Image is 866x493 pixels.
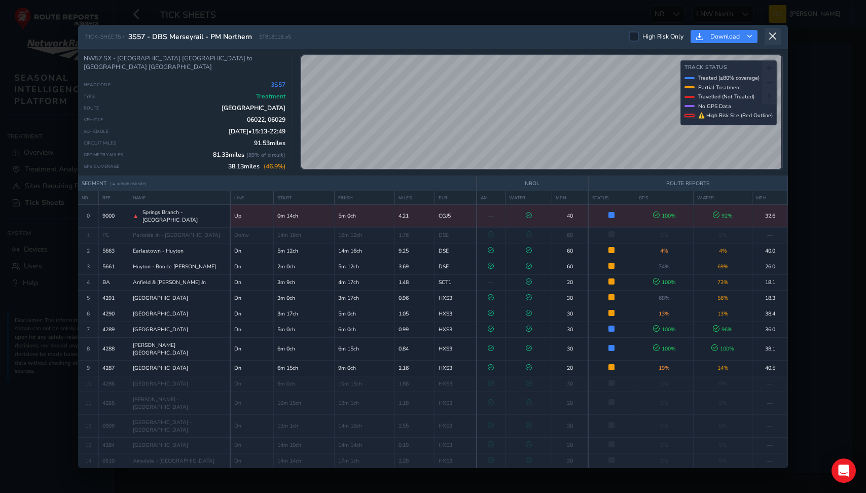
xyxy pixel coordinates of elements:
td: Dn [230,306,274,322]
span: Springs Branch - [GEOGRAPHIC_DATA] [142,208,226,224]
td: 38.4 [752,306,788,322]
td: DSE [435,259,477,274]
td: 2.16 [394,360,435,376]
span: 0% [719,231,727,239]
th: STATUS [588,191,635,204]
td: 12m 1ch [274,414,334,437]
span: [GEOGRAPHIC_DATA] [133,294,188,302]
td: 3m 9ch [274,274,334,290]
td: HXS3 [435,437,477,453]
td: Dn [230,392,274,414]
span: [PERSON_NAME][GEOGRAPHIC_DATA] [133,341,227,357]
td: DSE [435,227,477,243]
td: 10m 15ch [334,376,394,392]
td: 40 [552,204,588,227]
td: 4m 17ch [334,274,394,290]
span: [GEOGRAPHIC_DATA] [133,326,188,333]
span: [GEOGRAPHIC_DATA] [133,380,188,388]
span: Parkside Jn - [GEOGRAPHIC_DATA] [133,231,220,239]
td: 40.5 [752,360,788,376]
span: 100 % [653,212,676,220]
th: ROUTE REPORTS [588,176,788,191]
span: 0% [719,457,727,465]
td: 18.3 [752,290,788,306]
span: 81.33 miles [213,151,285,159]
span: Huyton - Bootle [PERSON_NAME] [133,263,216,270]
span: No GPS Data [698,102,731,110]
span: [GEOGRAPHIC_DATA] - [GEOGRAPHIC_DATA] [133,418,227,434]
td: 10m 15ch [274,392,334,414]
span: 14 % [717,364,729,372]
td: HXS3 [435,453,477,469]
td: 9.25 [394,243,435,259]
th: WATER [694,191,752,204]
span: ⚠ High Risk Site (Red Outline) [698,112,773,119]
td: HXS3 [435,306,477,322]
td: 3m 17ch [274,306,334,322]
th: MPH [752,191,788,204]
span: 0% [660,380,668,388]
td: Dn [230,453,274,469]
td: 30 [552,322,588,337]
td: — [752,437,788,453]
span: Ainsdale - [GEOGRAPHIC_DATA] [133,457,214,465]
td: 14m 14ch [334,437,394,453]
td: 6m 15ch [274,360,334,376]
span: 13 % [659,310,670,318]
td: HXS3 [435,392,477,414]
td: Dn [230,322,274,337]
span: Travelled (Not Treated) [698,93,754,100]
td: 6m 0ch [334,322,394,337]
span: 4 % [719,247,727,255]
td: 3.69 [394,259,435,274]
span: Treatment [256,92,285,100]
td: 5m 0ch [274,322,334,337]
span: ▲ [133,212,139,220]
th: ELR [435,191,477,204]
span: 100 % [653,345,676,353]
span: [GEOGRAPHIC_DATA] [133,441,188,449]
span: 0% [660,422,668,430]
td: 1.05 [394,306,435,322]
th: NAME [129,191,230,204]
th: LINE [230,191,274,204]
span: 0% [660,399,668,407]
td: 6m 15ch [334,337,394,360]
td: — [752,392,788,414]
th: MILES [394,191,435,204]
span: 100 % [653,326,676,333]
span: [GEOGRAPHIC_DATA] [133,364,188,372]
span: ( 89 % of circuit) [246,151,285,159]
td: 1.48 [394,274,435,290]
span: [GEOGRAPHIC_DATA] [133,310,188,318]
td: 6m 0ch [274,337,334,360]
span: — [488,278,494,286]
td: 14m 10ch [274,437,334,453]
td: 30 [552,290,588,306]
td: 30 [552,376,588,392]
th: FINISH [334,191,394,204]
span: 92 % [713,212,733,220]
td: Donw [230,227,274,243]
td: 30 [552,337,588,360]
td: 1.18 [394,392,435,414]
td: 32.6 [752,204,788,227]
span: 06022, 06029 [247,116,285,124]
td: 5m 0ch [334,204,394,227]
td: HXS3 [435,290,477,306]
td: 9m 0ch [274,376,334,392]
span: 0% [660,457,668,465]
td: 18.1 [752,274,788,290]
td: — [752,227,788,243]
td: 30 [552,414,588,437]
td: 30 [552,306,588,322]
span: 68 % [659,294,670,302]
td: 0.96 [394,290,435,306]
td: Dn [230,259,274,274]
div: Open Intercom Messenger [832,459,856,483]
span: — [488,212,494,220]
td: — [752,376,788,392]
td: 17m 1ch [334,453,394,469]
td: 3m 17ch [334,290,394,306]
h4: Track Status [684,64,773,71]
